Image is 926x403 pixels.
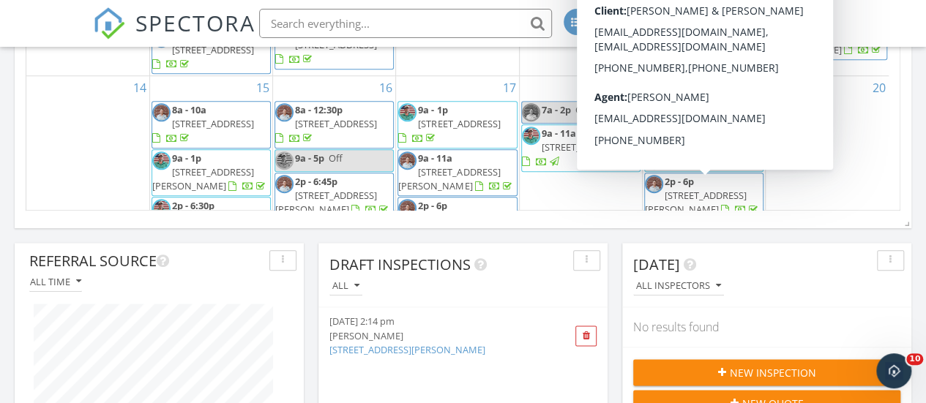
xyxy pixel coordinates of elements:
[275,24,377,65] a: 4p - 6p [STREET_ADDRESS]
[418,151,452,165] span: 9a - 11a
[329,329,552,343] div: [PERSON_NAME]
[644,101,763,148] a: 8a - 12:30p [STREET_ADDRESS]
[665,117,747,130] span: [STREET_ADDRESS]
[275,175,294,193] img: 20221206143856631.png
[665,175,694,188] span: 2p - 6p
[152,101,271,148] a: 8a - 10a [STREET_ADDRESS]
[542,103,571,116] span: 7a - 2p
[275,101,394,148] a: 8a - 12:30p [STREET_ADDRESS]
[152,103,254,144] a: 8a - 10a [STREET_ADDRESS]
[642,76,765,294] td: Go to September 19, 2025
[329,151,343,165] span: Off
[575,103,589,116] span: Off
[152,165,254,192] span: [STREET_ADDRESS][PERSON_NAME]
[519,76,642,294] td: Go to September 18, 2025
[906,353,923,365] span: 10
[329,276,362,296] button: All
[522,103,540,121] img: 20221206143856631.png
[329,315,552,357] a: [DATE] 2:14 pm [PERSON_NAME] [STREET_ADDRESS][PERSON_NAME]
[130,76,149,99] a: Go to September 14, 2025
[93,20,255,50] a: SPECTORA
[275,103,294,121] img: 20221206143856631.png
[295,175,337,188] span: 2p - 6:45p
[152,197,271,244] a: 2p - 6:30p
[418,103,447,116] span: 9a - 1p
[329,255,471,274] span: Draft Inspections
[332,281,359,291] div: All
[152,149,271,197] a: 9a - 1p [STREET_ADDRESS][PERSON_NAME]
[398,103,500,144] a: 9a - 1p [STREET_ADDRESS]
[398,199,417,217] img: 20221206143856631.png
[645,103,663,121] img: 20221206143856631.png
[418,199,447,212] span: 2p - 6p
[398,199,510,240] a: 2p - 6p
[273,76,396,294] td: Go to September 16, 2025
[768,15,870,56] span: [STREET_ADDRESS][PERSON_NAME][PERSON_NAME]
[135,7,255,38] span: SPECTORA
[398,165,500,192] span: [STREET_ADDRESS][PERSON_NAME]
[275,151,294,170] img: img_0541.jpeg
[259,9,552,38] input: Search everything...
[398,151,417,170] img: 20221206143856631.png
[522,127,624,167] a: 9a - 11a [STREET_ADDRESS]
[30,276,81,287] div: All time
[295,117,377,130] span: [STREET_ADDRESS]
[329,343,485,356] a: [STREET_ADDRESS][PERSON_NAME]
[275,189,377,216] span: [STREET_ADDRESS][PERSON_NAME]
[152,199,254,240] a: 2p - 6:30p
[542,140,624,154] span: [STREET_ADDRESS]
[397,101,517,148] a: 9a - 1p [STREET_ADDRESS]
[152,151,268,192] a: 9a - 1p [STREET_ADDRESS][PERSON_NAME]
[253,76,272,99] a: Go to September 15, 2025
[295,103,343,116] span: 8a - 12:30p
[376,76,395,99] a: Go to September 16, 2025
[398,103,417,121] img: img_0541.jpeg
[768,1,884,56] a: 2p - 4p [STREET_ADDRESS][PERSON_NAME][PERSON_NAME]
[152,103,171,121] img: 20221206143856631.png
[698,151,712,165] span: Off
[766,76,889,294] td: Go to September 20, 2025
[542,127,576,140] span: 9a - 11a
[645,175,761,216] a: 2p - 6p [STREET_ADDRESS][PERSON_NAME]
[172,117,254,130] span: [STREET_ADDRESS]
[876,353,911,388] iframe: Intercom live chat
[418,117,500,130] span: [STREET_ADDRESS]
[172,43,254,56] span: [STREET_ADDRESS]
[522,127,540,145] img: img_0541.jpeg
[29,272,82,292] button: All time
[500,76,519,99] a: Go to September 17, 2025
[633,255,680,274] span: [DATE]
[275,175,391,216] a: 2p - 6:45p [STREET_ADDRESS][PERSON_NAME]
[26,76,149,294] td: Go to September 14, 2025
[622,307,911,347] div: No results found
[678,23,824,38] div: Lone Star Home Inspections PLLC
[665,103,712,116] span: 8a - 12:30p
[636,281,721,291] div: All Inspectors
[870,76,889,99] a: Go to September 20, 2025
[295,151,324,165] span: 9a - 5p
[149,76,272,294] td: Go to September 15, 2025
[644,173,763,220] a: 2p - 6p [STREET_ADDRESS][PERSON_NAME]
[645,151,663,170] img: img_0541.jpeg
[329,315,552,328] div: [DATE] 2:14 pm
[172,151,201,165] span: 9a - 1p
[396,76,519,294] td: Go to September 17, 2025
[152,151,171,170] img: img_0541.jpeg
[718,9,813,23] div: [PERSON_NAME]
[730,365,816,380] span: New Inspection
[275,103,377,144] a: 8a - 12:30p [STREET_ADDRESS]
[623,76,642,99] a: Go to September 18, 2025
[665,151,694,165] span: 9a - 5p
[746,76,765,99] a: Go to September 19, 2025
[172,103,206,116] span: 8a - 10a
[152,29,254,70] a: 2p - 4p [STREET_ADDRESS]
[633,276,724,296] button: All Inspectors
[645,175,663,193] img: 20221206143856631.png
[398,151,514,192] a: 9a - 11a [STREET_ADDRESS][PERSON_NAME]
[93,7,125,39] img: The Best Home Inspection Software - Spectora
[645,103,747,144] a: 8a - 12:30p [STREET_ADDRESS]
[397,149,517,197] a: 9a - 11a [STREET_ADDRESS][PERSON_NAME]
[397,197,517,244] a: 2p - 6p
[152,199,171,217] img: img_0541.jpeg
[275,173,394,220] a: 2p - 6:45p [STREET_ADDRESS][PERSON_NAME]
